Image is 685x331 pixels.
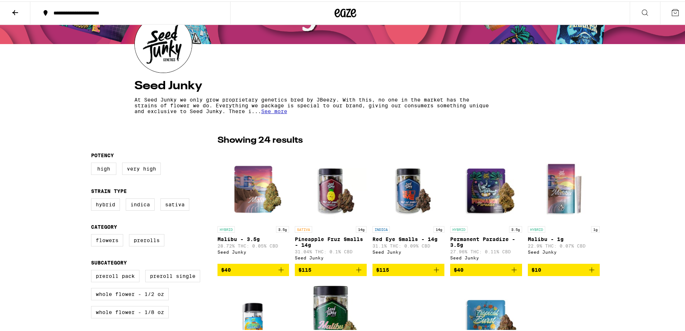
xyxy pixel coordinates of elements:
[372,262,444,275] button: Add to bag
[295,225,312,231] p: SATIVA
[531,266,541,271] span: $10
[528,149,600,262] a: Open page for Malibu - 1g from Seed Junky
[91,187,127,193] legend: Strain Type
[134,95,493,113] p: At Seed Junky we only grow proprietary genetics bred by JBeezy. With this, no one in the market h...
[145,268,200,281] label: Preroll Single
[91,268,139,281] label: Preroll Pack
[450,262,522,275] button: Add to bag
[91,151,114,157] legend: Potency
[295,149,367,262] a: Open page for Pineapple Fruz Smalls - 14g from Seed Junky
[450,254,522,259] div: Seed Junky
[91,305,169,317] label: Whole Flower - 1/8 oz
[372,235,444,241] p: Red Eye Smalls - 14g
[217,248,289,253] div: Seed Junky
[372,248,444,253] div: Seed Junky
[372,242,444,247] p: 31.1% THC: 0.09% CBD
[91,258,127,264] legend: Subcategory
[528,225,545,231] p: HYBRID
[295,262,367,275] button: Add to bag
[372,149,444,221] img: Seed Junky - Red Eye Smalls - 14g
[450,235,522,246] p: Permanent Paradize - 3.5g
[217,235,289,241] p: Malibu - 3.5g
[295,235,367,246] p: Pineapple Fruz Smalls - 14g
[217,225,235,231] p: HYBRID
[217,133,303,145] p: Showing 24 results
[91,161,116,173] label: High
[134,79,556,90] h4: Seed Junky
[295,254,367,259] div: Seed Junky
[295,248,367,253] p: 31.04% THC: 0.1% CBD
[528,149,600,221] img: Seed Junky - Malibu - 1g
[434,225,444,231] p: 14g
[217,262,289,275] button: Add to bag
[591,225,600,231] p: 1g
[91,287,169,299] label: Whole Flower - 1/2 oz
[376,266,389,271] span: $115
[528,248,600,253] div: Seed Junky
[454,266,464,271] span: $40
[221,266,231,271] span: $40
[129,233,164,245] label: Prerolls
[4,5,52,11] span: Hi. Need any help?
[135,14,192,71] img: Seed Junky logo
[160,197,189,209] label: Sativa
[372,225,390,231] p: INDICA
[450,225,468,231] p: HYBRID
[91,197,120,209] label: Hybrid
[276,225,289,231] p: 3.5g
[126,197,155,209] label: Indica
[509,225,522,231] p: 3.5g
[528,262,600,275] button: Add to bag
[298,266,311,271] span: $115
[295,149,367,221] img: Seed Junky - Pineapple Fruz Smalls - 14g
[450,149,522,221] img: Seed Junky - Permanent Paradize - 3.5g
[528,235,600,241] p: Malibu - 1g
[356,225,367,231] p: 14g
[528,242,600,247] p: 22.9% THC: 0.07% CBD
[450,149,522,262] a: Open page for Permanent Paradize - 3.5g from Seed Junky
[91,233,123,245] label: Flowers
[122,161,161,173] label: Very High
[372,149,444,262] a: Open page for Red Eye Smalls - 14g from Seed Junky
[261,107,287,113] span: See more
[91,223,117,228] legend: Category
[450,248,522,253] p: 27.96% THC: 0.11% CBD
[217,149,289,221] img: Seed Junky - Malibu - 3.5g
[217,149,289,262] a: Open page for Malibu - 3.5g from Seed Junky
[217,242,289,247] p: 28.72% THC: 0.05% CBD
